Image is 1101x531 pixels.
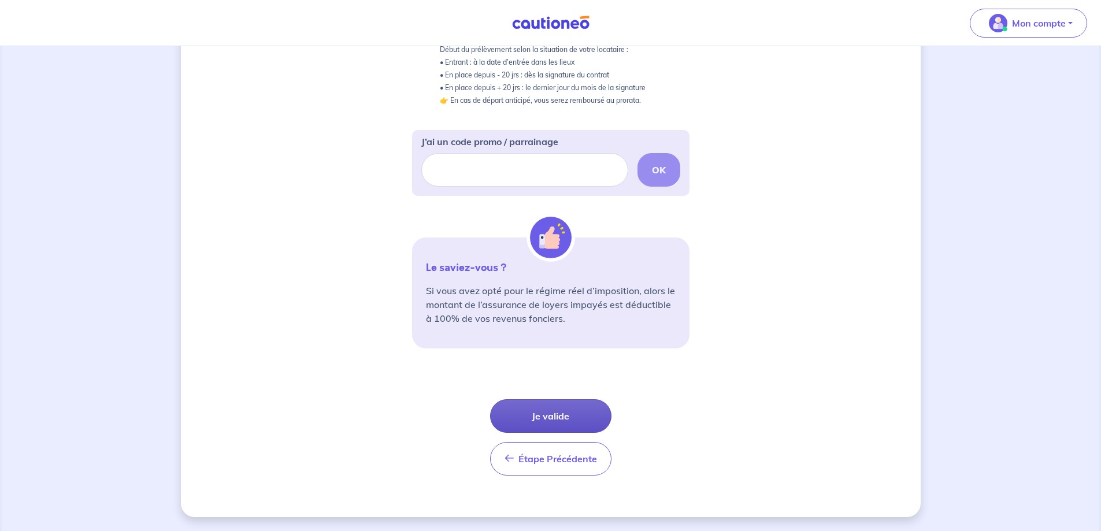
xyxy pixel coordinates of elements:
p: Début du prélèvement selon la situation de votre locataire : • Entrant : à la date d’entrée dans ... [440,43,662,107]
img: Cautioneo [507,16,594,30]
p: Si vous avez opté pour le régime réel d’imposition, alors le montant de l’assurance de loyers imp... [426,284,676,325]
p: J’ai un code promo / parrainage [421,135,558,148]
span: Étape Précédente [518,453,597,465]
button: Étape Précédente [490,442,611,476]
p: Mon compte [1012,16,1066,30]
img: illu_account_valid_menu.svg [989,14,1007,32]
button: Je valide [490,399,611,433]
img: illu_alert_hand.svg [530,217,572,258]
p: Le saviez-vous ? [426,261,676,274]
button: illu_account_valid_menu.svgMon compte [970,9,1087,38]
